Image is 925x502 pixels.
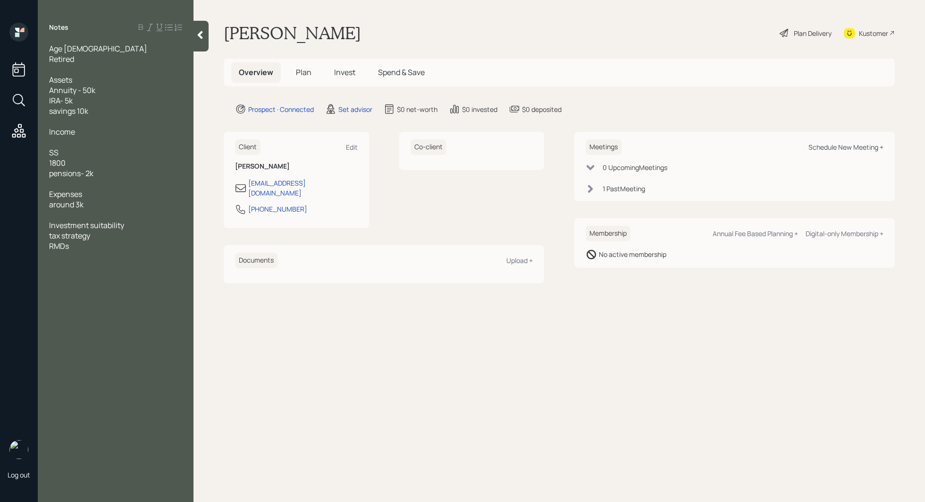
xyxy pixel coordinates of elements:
div: Kustomer [859,28,888,38]
div: Prospect · Connected [248,104,314,114]
div: 1 Past Meeting [603,184,645,194]
span: Investment suitability [49,220,124,230]
span: RMDs [49,241,69,251]
div: $0 net-worth [397,104,437,114]
span: Expenses [49,189,82,199]
div: Annual Fee Based Planning + [713,229,798,238]
span: Income [49,127,75,137]
div: Digital-only Membership + [806,229,883,238]
span: 1800 [49,158,66,168]
div: $0 deposited [522,104,562,114]
div: Plan Delivery [794,28,832,38]
span: tax strategy [49,230,90,241]
div: $0 invested [462,104,497,114]
div: Set advisor [338,104,372,114]
div: Edit [346,143,358,152]
h6: Co-client [411,139,446,155]
div: Schedule New Meeting + [808,143,883,152]
div: 0 Upcoming Meeting s [603,162,667,172]
div: [EMAIL_ADDRESS][DOMAIN_NAME] [248,178,358,198]
span: Age [DEMOGRAPHIC_DATA] [49,43,147,54]
div: No active membership [599,249,666,259]
h6: Membership [586,226,631,241]
h6: Client [235,139,261,155]
span: Overview [239,67,273,77]
span: around 3k [49,199,84,210]
span: Retired [49,54,74,64]
span: Annuity - 50k [49,85,95,95]
div: Log out [8,470,30,479]
span: SS [49,147,59,158]
h6: Meetings [586,139,622,155]
img: retirable_logo.png [9,440,28,459]
h1: [PERSON_NAME] [224,23,361,43]
span: Spend & Save [378,67,425,77]
span: Plan [296,67,311,77]
span: pensions- 2k [49,168,93,179]
h6: [PERSON_NAME] [235,162,358,170]
div: [PHONE_NUMBER] [248,204,307,214]
label: Notes [49,23,68,32]
div: Upload + [506,256,533,265]
span: Invest [334,67,355,77]
span: IRA- 5k [49,95,73,106]
span: Assets [49,75,72,85]
h6: Documents [235,253,277,268]
span: savings 10k [49,106,88,116]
